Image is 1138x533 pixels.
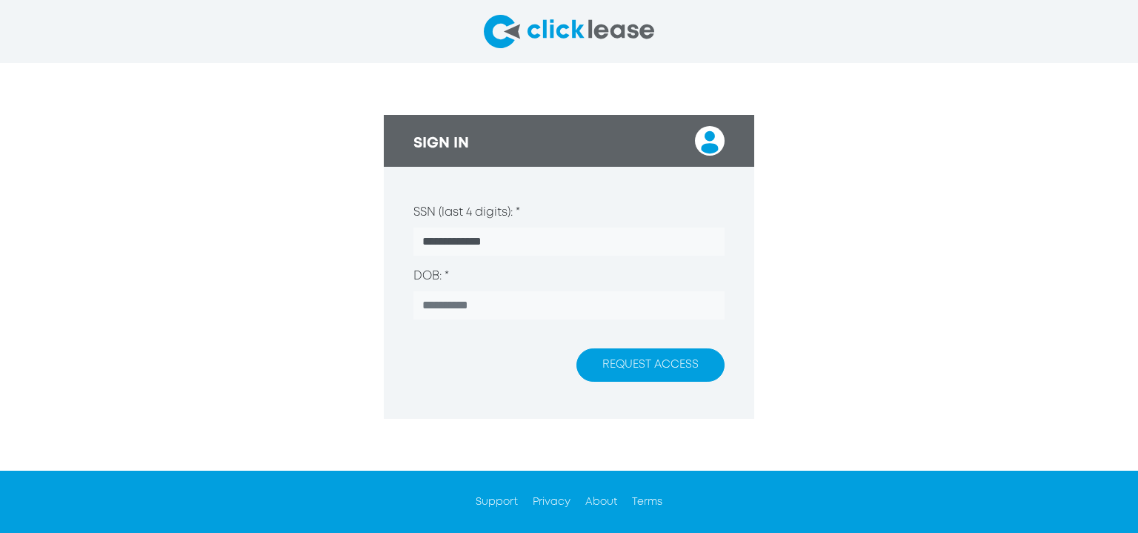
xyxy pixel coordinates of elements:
a: Privacy [533,497,570,506]
img: clicklease logo [484,15,654,48]
label: DOB: * [413,268,449,285]
button: REQUEST ACCESS [576,348,725,382]
a: Terms [632,497,662,506]
img: login user [695,126,725,156]
h3: SIGN IN [413,135,469,153]
a: Support [476,497,518,506]
a: About [585,497,617,506]
label: SSN (last 4 digits): * [413,204,520,222]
